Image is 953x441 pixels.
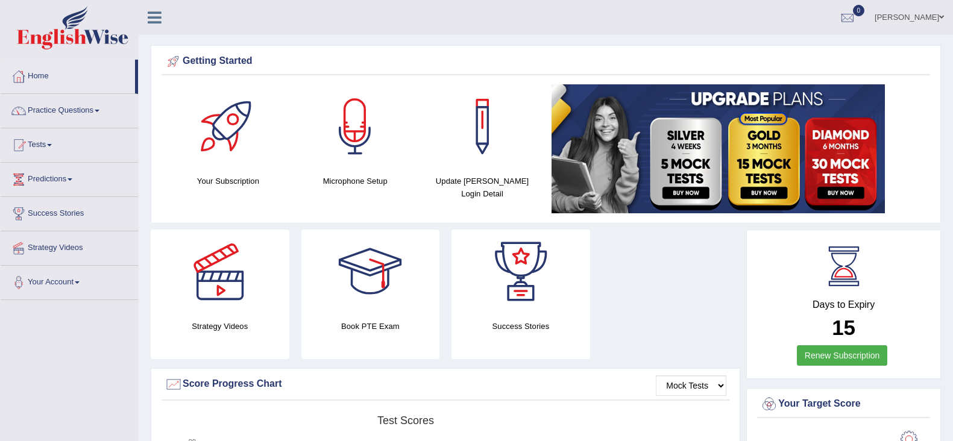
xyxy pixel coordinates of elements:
[1,197,138,227] a: Success Stories
[1,266,138,296] a: Your Account
[298,175,413,187] h4: Microphone Setup
[151,320,289,333] h4: Strategy Videos
[1,60,135,90] a: Home
[760,395,927,413] div: Your Target Score
[165,375,726,393] div: Score Progress Chart
[832,316,855,339] b: 15
[301,320,440,333] h4: Book PTE Exam
[1,94,138,124] a: Practice Questions
[451,320,590,333] h4: Success Stories
[1,163,138,193] a: Predictions
[853,5,865,16] span: 0
[1,128,138,158] a: Tests
[425,175,540,200] h4: Update [PERSON_NAME] Login Detail
[760,299,927,310] h4: Days to Expiry
[171,175,286,187] h4: Your Subscription
[377,414,434,427] tspan: Test scores
[552,84,885,213] img: small5.jpg
[797,345,888,366] a: Renew Subscription
[165,52,927,70] div: Getting Started
[1,231,138,261] a: Strategy Videos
